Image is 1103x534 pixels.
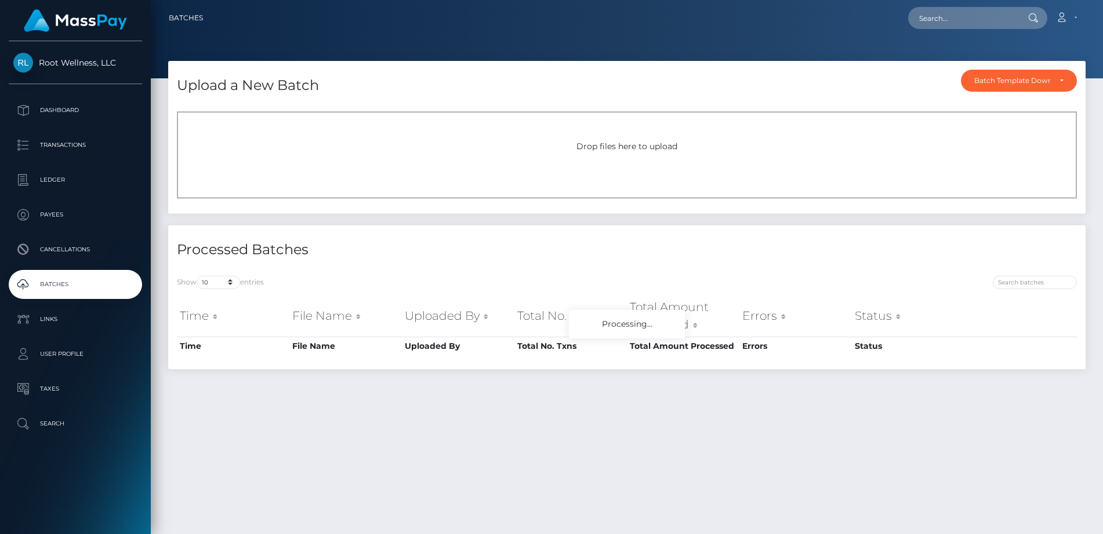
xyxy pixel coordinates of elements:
[13,241,137,258] p: Cancellations
[9,96,142,125] a: Dashboard
[402,295,514,337] th: Uploaded By
[627,337,739,355] th: Total Amount Processed
[974,76,1050,85] div: Batch Template Download
[9,131,142,160] a: Transactions
[13,311,137,328] p: Links
[9,409,142,438] a: Search
[402,337,514,355] th: Uploaded By
[569,310,685,338] div: Processing...
[852,337,964,355] th: Status
[24,9,127,32] img: MassPay Logo
[13,206,137,223] p: Payees
[9,165,142,194] a: Ledger
[13,136,137,154] p: Transactions
[177,276,264,289] label: Show entries
[627,295,739,337] th: Total Amount Processed
[514,337,627,355] th: Total No. Txns
[576,141,677,151] span: Drop files here to upload
[9,200,142,229] a: Payees
[13,380,137,398] p: Taxes
[9,57,142,68] span: Root Wellness, LLC
[13,53,33,73] img: Root Wellness, LLC
[177,337,289,355] th: Time
[908,7,1017,29] input: Search...
[9,340,142,369] a: User Profile
[177,240,618,260] h4: Processed Batches
[9,374,142,403] a: Taxes
[9,270,142,299] a: Batches
[739,295,852,337] th: Errors
[9,305,142,334] a: Links
[514,295,627,337] th: Total No. Txns
[13,171,137,189] p: Ledger
[13,102,137,119] p: Dashboard
[289,337,402,355] th: File Name
[177,295,289,337] th: Time
[9,235,142,264] a: Cancellations
[13,345,137,363] p: User Profile
[961,70,1077,92] button: Batch Template Download
[13,276,137,293] p: Batches
[197,276,240,289] select: Showentries
[169,6,203,30] a: Batches
[852,295,964,337] th: Status
[177,75,319,96] h4: Upload a New Batch
[739,337,852,355] th: Errors
[993,276,1077,289] input: Search batches
[13,415,137,432] p: Search
[289,295,402,337] th: File Name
